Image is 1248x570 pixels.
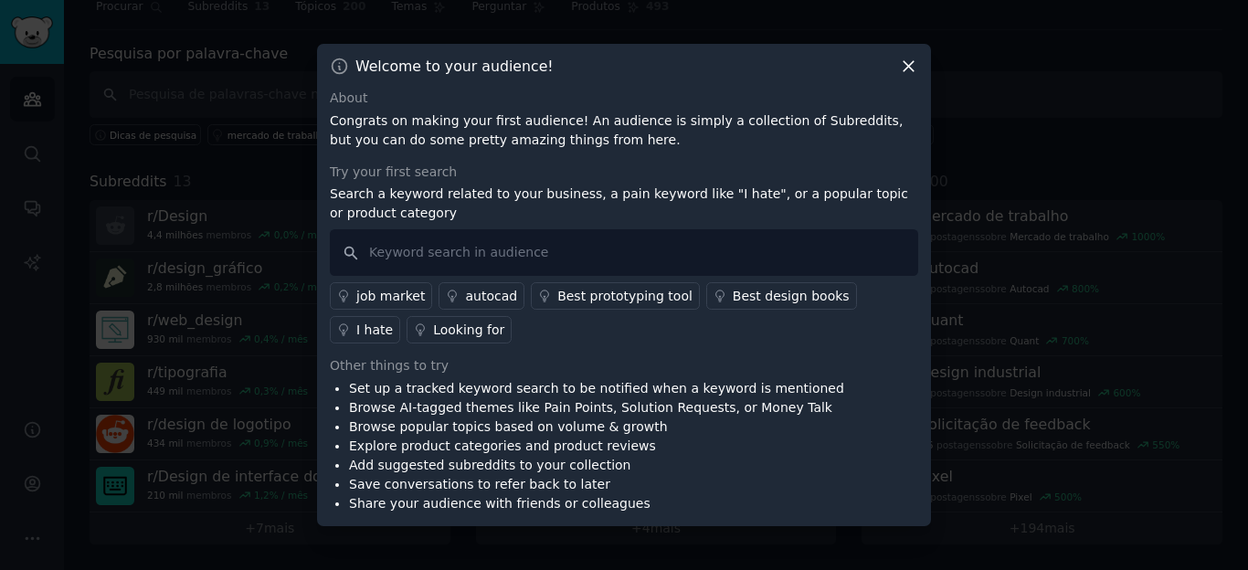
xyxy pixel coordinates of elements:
[349,494,844,513] li: Share your audience with friends or colleagues
[355,57,554,76] h3: Welcome to your audience!
[330,163,918,182] div: Try your first search
[330,282,432,310] a: job market
[330,229,918,276] input: Keyword search in audience
[349,379,844,398] li: Set up a tracked keyword search to be notified when a keyword is mentioned
[356,321,393,340] div: I hate
[349,437,844,456] li: Explore product categories and product reviews
[330,111,918,150] p: Congrats on making your first audience! An audience is simply a collection of Subreddits, but you...
[330,356,918,375] div: Other things to try
[465,287,517,306] div: autocad
[349,398,844,417] li: Browse AI-tagged themes like Pain Points, Solution Requests, or Money Talk
[330,89,918,108] div: About
[706,282,857,310] a: Best design books
[349,456,844,475] li: Add suggested subreddits to your collection
[330,185,918,223] p: Search a keyword related to your business, a pain keyword like "I hate", or a popular topic or pr...
[557,287,693,306] div: Best prototyping tool
[433,321,504,340] div: Looking for
[349,475,844,494] li: Save conversations to refer back to later
[407,316,512,343] a: Looking for
[330,316,400,343] a: I hate
[531,282,700,310] a: Best prototyping tool
[356,287,425,306] div: job market
[733,287,850,306] div: Best design books
[439,282,524,310] a: autocad
[349,417,844,437] li: Browse popular topics based on volume & growth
